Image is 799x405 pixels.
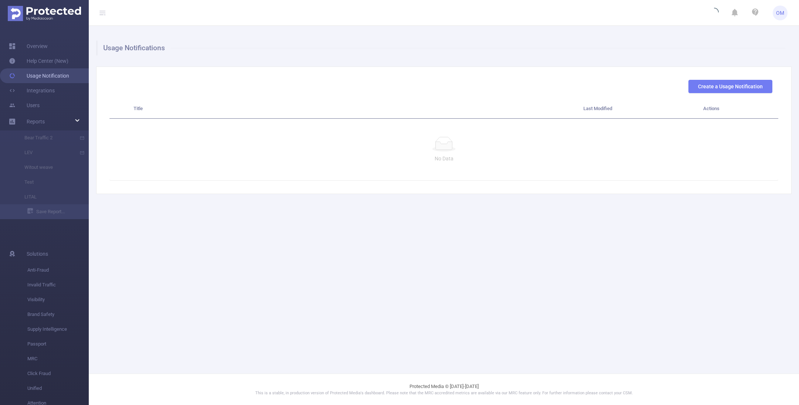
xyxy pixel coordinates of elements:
span: Actions [703,106,719,111]
span: Click Fraud [27,366,89,381]
span: Unified [27,381,89,396]
p: This is a stable, in production version of Protected Media's dashboard. Please note that the MRC ... [107,390,781,397]
span: Last Modified [583,106,612,111]
a: Reports [27,114,45,129]
span: Supply Intelligence [27,322,89,337]
span: Anti-Fraud [27,263,89,278]
span: Visibility [27,292,89,307]
span: OM [776,6,784,20]
h1: Usage Notifications [96,41,785,55]
a: Users [9,98,40,113]
a: Overview [9,39,48,54]
p: No Data [115,154,772,163]
span: Solutions [27,246,48,261]
span: Brand Safety [27,307,89,322]
a: Help Center (New) [9,54,68,68]
i: icon: loading [710,8,719,18]
span: Invalid Traffic [27,278,89,292]
img: Protected Media [8,6,81,21]
span: Passport [27,337,89,351]
a: Usage Notification [9,68,69,83]
a: Integrations [9,83,55,98]
span: Reports [27,119,45,125]
button: Create a Usage Notification [688,80,772,93]
span: Title [134,106,143,111]
footer: Protected Media © [DATE]-[DATE] [89,374,799,405]
span: MRC [27,351,89,366]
